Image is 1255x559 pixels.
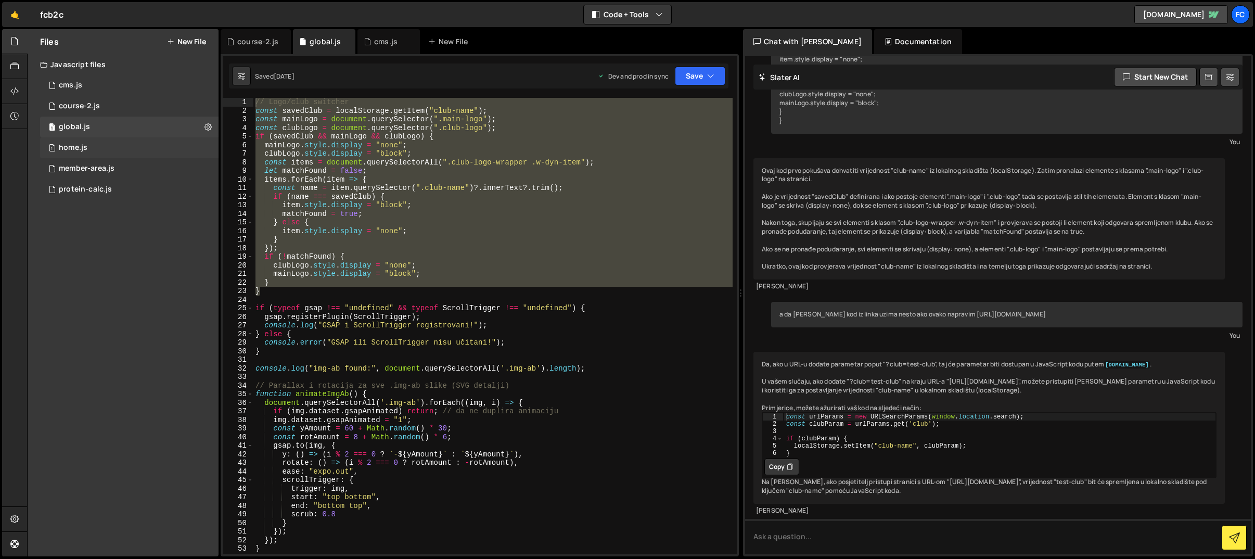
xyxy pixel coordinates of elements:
div: 16 [223,227,253,236]
div: You [774,136,1240,147]
div: fcb2c [40,8,63,21]
a: fc [1231,5,1250,24]
div: 2 [763,421,783,428]
div: 1 [223,98,253,107]
div: 50 [223,519,253,528]
div: member-area.js [59,164,114,173]
div: cms.js [374,36,398,47]
div: 38 [223,416,253,425]
div: 15250/40025.js [40,137,219,158]
a: [DOMAIN_NAME] [1134,5,1228,24]
div: 8 [223,158,253,167]
div: home.js [59,143,87,153]
code: [DOMAIN_NAME] [1104,361,1150,369]
div: Da, ako u URL-u dodate parametar poput "?club=test-club", taj će parametar biti dostupan u JavaSc... [753,352,1225,504]
div: global.js [310,36,341,47]
div: 41 [223,441,253,450]
div: 10 [223,175,253,184]
div: 11 [223,184,253,193]
div: 25 [223,304,253,313]
div: 7 [223,149,253,158]
div: 24 [223,296,253,304]
div: 5 [223,132,253,141]
div: 12 [223,193,253,201]
div: course-2.js [59,101,100,111]
div: [DATE] [274,72,294,81]
span: 1 [49,145,55,153]
div: 36 [223,399,253,408]
div: 20 [223,261,253,270]
div: Javascript files [28,54,219,75]
div: 17 [223,235,253,244]
div: 33 [223,373,253,382]
div: global.js [59,122,90,132]
div: 35 [223,390,253,399]
button: Code + Tools [584,5,671,24]
div: 15250/40519.js [40,179,219,200]
div: 3 [763,428,783,435]
div: cms.js [59,81,82,90]
a: 🤙 [2,2,28,27]
button: New File [167,37,206,46]
div: 4 [763,435,783,442]
h2: Slater AI [759,72,800,82]
div: 47 [223,493,253,502]
div: 53 [223,544,253,553]
div: 48 [223,502,253,511]
div: 26 [223,313,253,322]
div: 18 [223,244,253,253]
div: 31 [223,355,253,364]
div: 15250/40305.js [40,75,219,96]
div: a da [PERSON_NAME] kod iz linka uzima nesto ako ovako napravim [URL][DOMAIN_NAME] [771,302,1243,327]
div: 45 [223,476,253,485]
h2: Files [40,36,59,47]
div: 15250/40304.js [40,96,219,117]
div: 5 [763,442,783,450]
div: protein-calc.js [59,185,112,194]
div: 3 [223,115,253,124]
div: 49 [223,510,253,519]
div: Dev and prod in sync [598,72,669,81]
div: 37 [223,407,253,416]
div: course-2.js [237,36,278,47]
div: 15250/40303.js [40,158,219,179]
div: 30 [223,347,253,356]
button: Copy [764,459,799,475]
div: 40 [223,433,253,442]
div: 27 [223,321,253,330]
div: [PERSON_NAME] [756,506,1222,515]
div: 28 [223,330,253,339]
button: Save [675,67,725,85]
div: 44 [223,467,253,476]
div: 42 [223,450,253,459]
div: 19 [223,252,253,261]
div: 32 [223,364,253,373]
div: 15250/40024.js [40,117,219,137]
div: 4 [223,124,253,133]
div: 15 [223,218,253,227]
div: 39 [223,424,253,433]
div: Documentation [874,29,962,54]
div: 6 [223,141,253,150]
div: 52 [223,536,253,545]
div: 21 [223,270,253,278]
div: 23 [223,287,253,296]
div: [PERSON_NAME] [756,282,1222,291]
div: 1 [763,413,783,421]
div: Saved [255,72,294,81]
div: Chat with [PERSON_NAME] [743,29,872,54]
div: 46 [223,485,253,493]
div: New File [428,36,472,47]
div: 9 [223,167,253,175]
span: 1 [49,124,55,132]
div: 6 [763,450,783,457]
div: 13 [223,201,253,210]
div: Ovaj kod prvo pokušava dohvatiti vrijednost "club-name" iz lokalnog skladišta (localStorage). Zat... [753,158,1225,280]
button: Start new chat [1114,68,1197,86]
div: 2 [223,107,253,116]
div: 14 [223,210,253,219]
div: You [774,330,1240,341]
div: 22 [223,278,253,287]
div: 29 [223,338,253,347]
